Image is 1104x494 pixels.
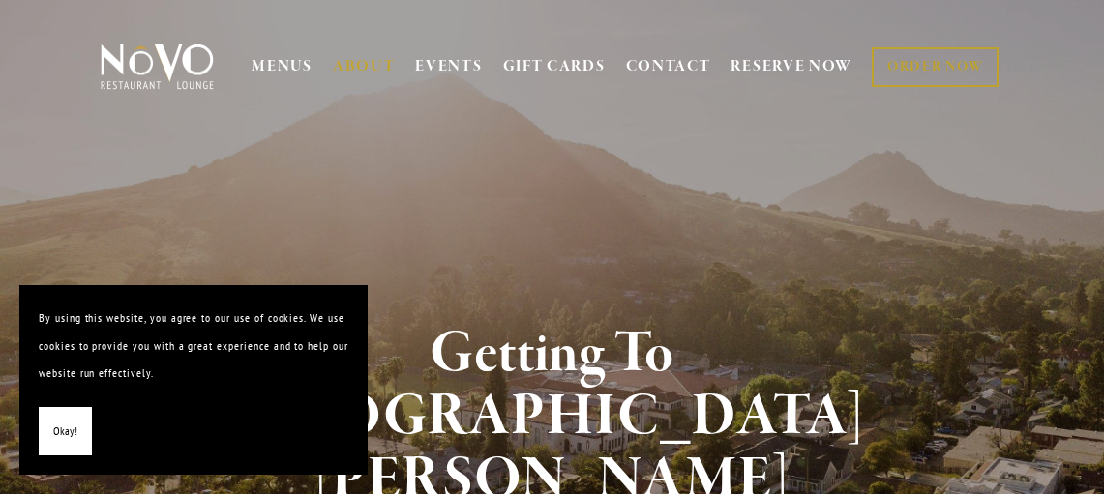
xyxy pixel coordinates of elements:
[872,47,999,87] a: ORDER NOW
[252,57,313,76] a: MENUS
[333,57,396,76] a: ABOUT
[39,305,348,388] p: By using this website, you agree to our use of cookies. We use cookies to provide you with a grea...
[626,48,711,85] a: CONTACT
[503,48,606,85] a: GIFT CARDS
[39,407,92,456] button: Okay!
[97,43,218,91] img: Novo Restaurant &amp; Lounge
[731,48,852,85] a: RESERVE NOW
[415,57,482,76] a: EVENTS
[19,285,368,475] section: Cookie banner
[53,418,77,446] span: Okay!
